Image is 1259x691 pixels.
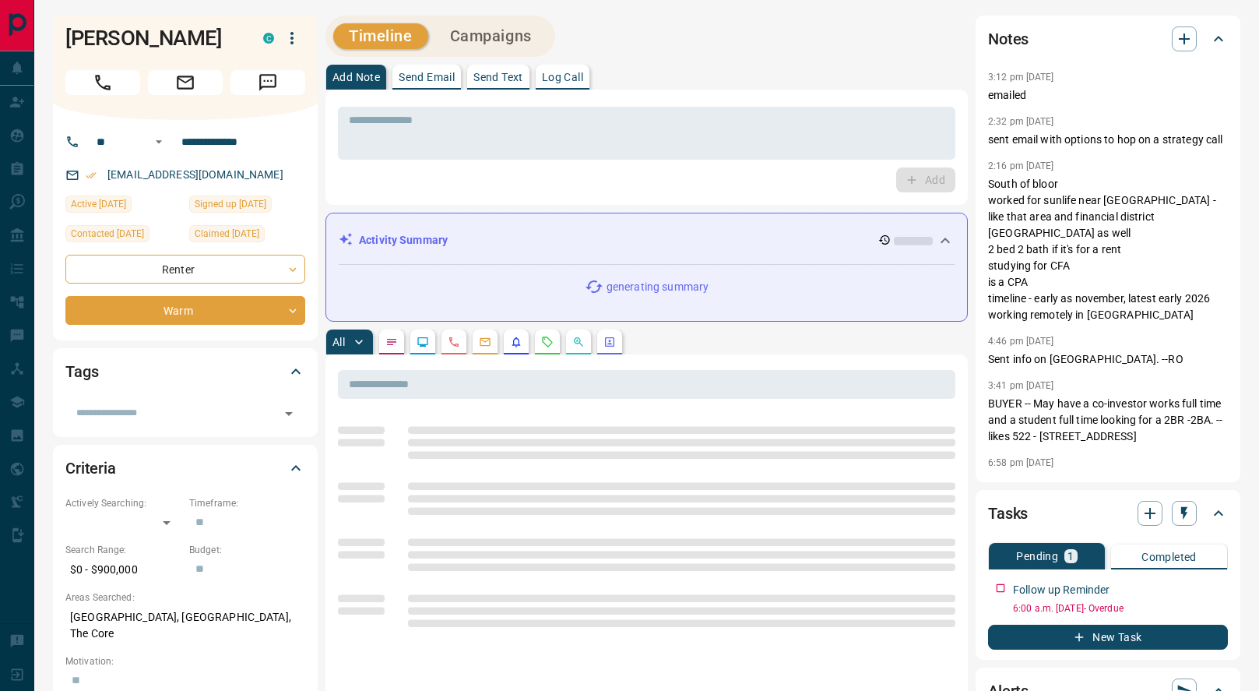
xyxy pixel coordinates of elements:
p: BUYER -- May have a co-investor works full time and a student full time looking for a 2BR -2BA. -... [988,396,1228,445]
p: 3:12 pm [DATE] [988,72,1054,83]
h2: Tags [65,359,98,384]
h2: Notes [988,26,1029,51]
p: 6:00 a.m. [DATE] - Overdue [1013,601,1228,615]
p: $0 - $900,000 [65,557,181,583]
div: Notes [988,20,1228,58]
svg: Calls [448,336,460,348]
p: 6:58 pm [DATE] [988,457,1054,468]
svg: Opportunities [572,336,585,348]
div: Sat Apr 16 2022 [189,196,305,217]
svg: Requests [541,336,554,348]
div: Tue Jul 29 2025 [189,225,305,247]
button: Timeline [333,23,428,49]
p: Activity Summary [359,232,448,249]
h1: [PERSON_NAME] [65,26,240,51]
svg: Notes [385,336,398,348]
p: Timeframe: [189,496,305,510]
p: Follow up Reminder [1013,582,1110,598]
svg: Listing Alerts [510,336,522,348]
p: Actively Searching: [65,496,181,510]
p: South of bloor worked for sunlife near [GEOGRAPHIC_DATA] - like that area and financial district ... [988,176,1228,323]
p: 3:41 pm [DATE] [988,380,1054,391]
svg: Agent Actions [603,336,616,348]
p: Pending [1016,551,1058,562]
p: 4:46 pm [DATE] [988,336,1054,347]
p: Areas Searched: [65,591,305,605]
p: Add Note [332,72,380,83]
div: Activity Summary [339,226,955,255]
p: Log Call [542,72,583,83]
div: Tags [65,353,305,390]
p: [GEOGRAPHIC_DATA], [GEOGRAPHIC_DATA], The Core [65,605,305,647]
div: Warm [65,296,305,325]
div: Criteria [65,450,305,487]
p: 2:16 pm [DATE] [988,160,1054,171]
span: Claimed [DATE] [195,226,259,241]
p: Send Email [399,72,455,83]
button: Open [278,403,300,425]
h2: Tasks [988,501,1028,526]
svg: Emails [479,336,491,348]
p: All [332,337,345,347]
svg: Email Verified [86,170,97,181]
div: Tue Aug 12 2025 [65,196,181,217]
p: emailed [988,87,1228,104]
span: Contacted [DATE] [71,226,144,241]
p: Budget: [189,543,305,557]
button: Campaigns [434,23,547,49]
svg: Lead Browsing Activity [417,336,429,348]
a: [EMAIL_ADDRESS][DOMAIN_NAME] [107,168,283,181]
p: sent email with options to hop on a strategy call [988,132,1228,148]
div: condos.ca [263,33,274,44]
p: Motivation: [65,654,305,668]
p: Search Range: [65,543,181,557]
button: Open [149,132,168,151]
span: Call [65,70,140,95]
span: Email [148,70,223,95]
p: Sent info on [GEOGRAPHIC_DATA]. --RO [988,351,1228,368]
p: Send Text [473,72,523,83]
p: Completed [1141,552,1197,562]
div: Thu Sep 28 2023 [65,225,181,247]
span: Active [DATE] [71,196,126,212]
button: New Task [988,625,1228,650]
span: Signed up [DATE] [195,196,266,212]
p: generating summary [607,279,709,295]
div: Renter [65,255,305,284]
p: 2:32 pm [DATE] [988,116,1054,127]
h2: Criteria [65,456,116,481]
p: 1 [1067,551,1074,562]
div: Tasks [988,495,1228,532]
span: Message [230,70,305,95]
